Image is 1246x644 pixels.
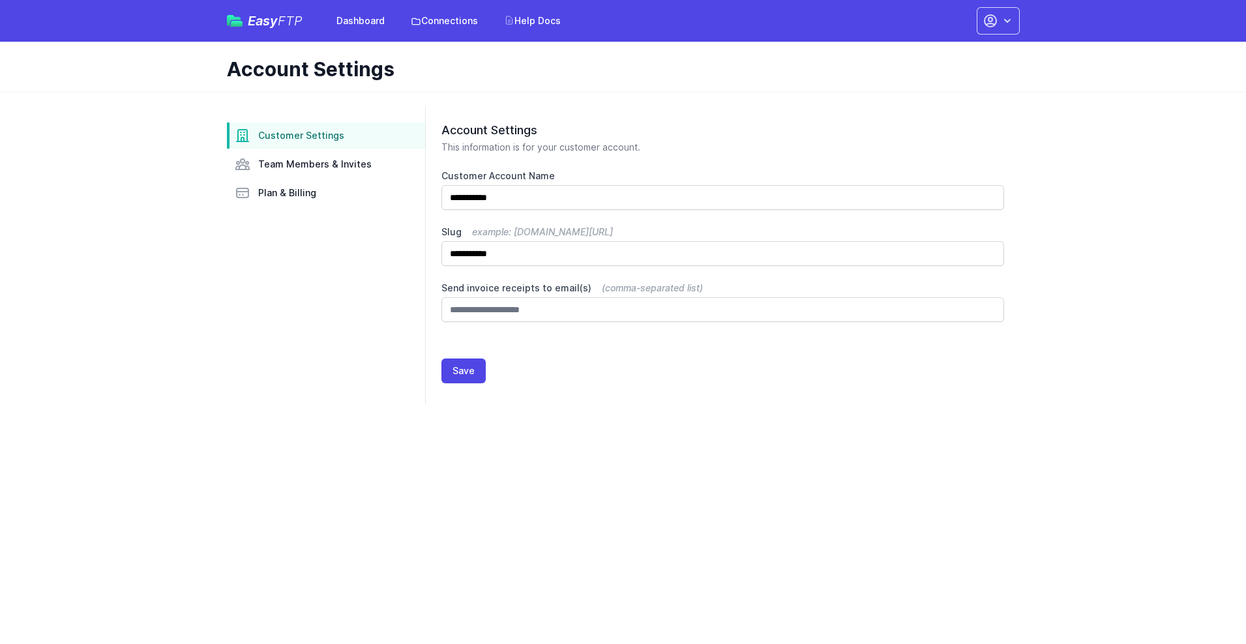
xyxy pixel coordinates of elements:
label: Slug [441,226,1004,239]
a: Dashboard [329,9,393,33]
span: example: [DOMAIN_NAME][URL] [472,226,613,237]
button: Save [441,359,486,383]
span: Easy [248,14,303,27]
a: Help Docs [496,9,569,33]
span: Team Members & Invites [258,158,372,171]
h1: Account Settings [227,57,1009,81]
span: FTP [278,13,303,29]
span: (comma-separated list) [602,282,703,293]
img: easyftp_logo.png [227,15,243,27]
a: Plan & Billing [227,180,425,206]
label: Send invoice receipts to email(s) [441,282,1004,295]
a: Team Members & Invites [227,151,425,177]
p: This information is for your customer account. [441,141,1004,154]
h2: Account Settings [441,123,1004,138]
a: Customer Settings [227,123,425,149]
label: Customer Account Name [441,169,1004,183]
a: Connections [403,9,486,33]
span: Customer Settings [258,129,344,142]
a: EasyFTP [227,14,303,27]
span: Plan & Billing [258,186,316,199]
